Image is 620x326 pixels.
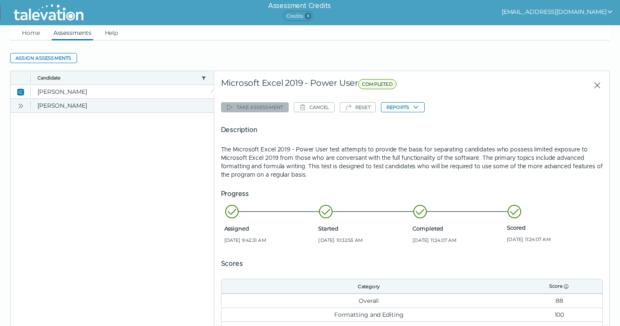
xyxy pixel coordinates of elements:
span: [DATE] 11:24:07 AM [507,236,598,243]
span: [DATE] 9:42:31 AM [224,237,315,244]
button: Candidate [37,74,198,81]
span: 8 [305,13,311,19]
button: Reset [340,102,376,112]
th: Score [516,279,602,294]
span: [DATE] 10:32:55 AM [318,237,409,244]
button: Reports [381,102,425,112]
h5: Progress [221,189,603,199]
a: Help [103,25,120,40]
td: 100 [516,307,602,321]
td: Formatting and Editing [221,307,516,321]
span: Started [318,225,409,232]
button: Close [16,87,26,97]
clr-dg-cell: [PERSON_NAME] [31,85,214,98]
cds-icon: Close [17,89,24,95]
button: Close [587,78,603,93]
button: Take assessment [221,102,289,112]
button: Cancel [294,102,335,112]
span: Assigned [224,225,315,232]
button: Open [16,101,26,111]
h5: Scores [221,259,603,269]
cds-icon: Open [17,103,24,109]
h5: Description [221,125,603,135]
img: Talevation_Logo_Transparent_white.png [10,2,87,23]
td: 88 [516,294,602,307]
button: candidate filter [200,74,207,81]
div: Microsoft Excel 2019 - Power User [221,78,493,93]
h6: Assessment Credits [268,1,331,11]
th: Category [221,279,516,294]
span: Completed [412,225,503,232]
span: Credits [283,11,314,21]
td: Overall [221,294,516,307]
button: Assign assessments [10,53,77,63]
span: [DATE] 11:24:07 AM [412,237,503,244]
span: COMPLETED [358,79,396,89]
a: Home [20,25,42,40]
span: Scored [507,224,598,231]
p: The Microsoft Excel 2019 - Power User test attempts to provide the basis for separating candidate... [221,145,603,179]
clr-dg-cell: [PERSON_NAME] [31,99,214,112]
button: show user actions [502,7,613,17]
a: Assessments [52,25,93,40]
